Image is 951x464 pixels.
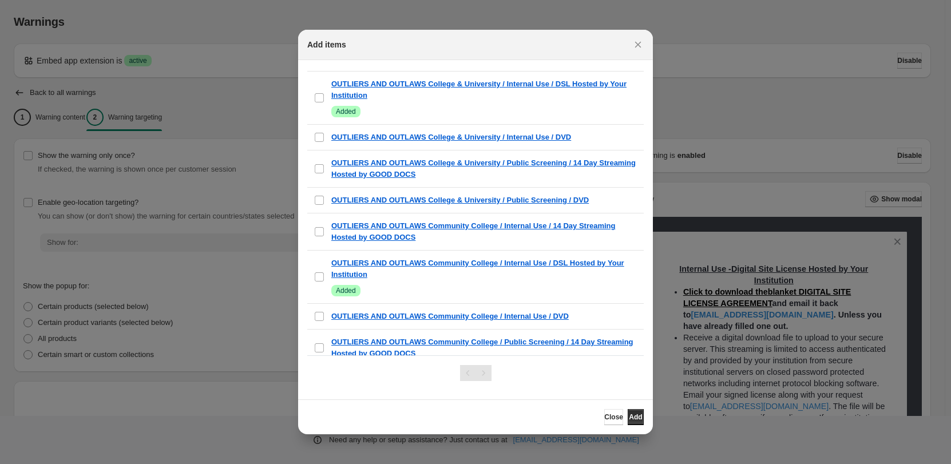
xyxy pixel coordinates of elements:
[331,78,637,101] a: OUTLIERS AND OUTLAWS College & University / Internal Use / DSL Hosted by Your Institution
[336,107,356,116] span: Added
[331,336,637,359] a: OUTLIERS AND OUTLAWS Community College / Public Screening / 14 Day Streaming Hosted by GOOD DOCS
[630,37,646,53] button: Close
[460,365,492,381] nav: Pagination
[336,286,356,295] span: Added
[331,220,637,243] a: OUTLIERS AND OUTLAWS Community College / Internal Use / 14 Day Streaming Hosted by GOOD DOCS
[331,257,637,280] a: OUTLIERS AND OUTLAWS Community College / Internal Use / DSL Hosted by Your Institution
[331,311,569,322] a: OUTLIERS AND OUTLAWS Community College / Internal Use / DVD
[331,157,637,180] a: OUTLIERS AND OUTLAWS College & University / Public Screening / 14 Day Streaming Hosted by GOOD DOCS
[604,413,623,422] span: Close
[307,39,346,50] h2: Add items
[628,409,644,425] button: Add
[604,409,623,425] button: Close
[331,195,589,206] a: OUTLIERS AND OUTLAWS College & University / Public Screening / DVD
[331,132,571,143] a: OUTLIERS AND OUTLAWS College & University / Internal Use / DVD
[629,413,642,422] span: Add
